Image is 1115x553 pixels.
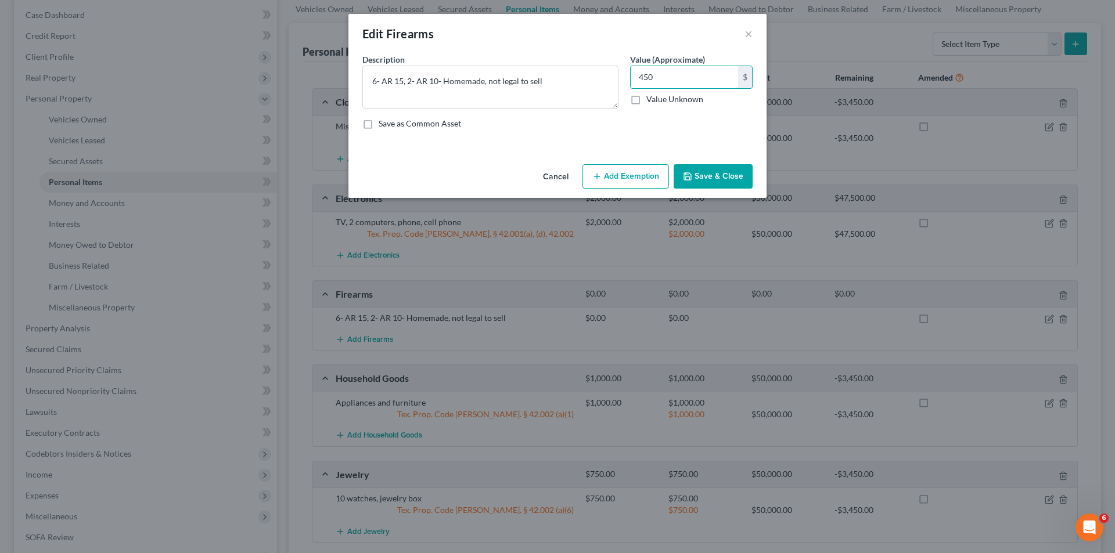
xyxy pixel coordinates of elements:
span: Description [362,55,405,64]
button: × [744,27,753,41]
button: Cancel [534,165,578,189]
button: Save & Close [674,164,753,189]
iframe: Intercom live chat [1076,514,1103,541]
span: 6 [1099,514,1109,523]
label: Value Unknown [646,93,703,105]
label: Save as Common Asset [379,118,461,129]
div: $ [738,66,752,88]
label: Value (Approximate) [630,53,705,66]
button: Add Exemption [582,164,669,189]
div: Edit Firearms [362,26,434,42]
input: 0.00 [631,66,738,88]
